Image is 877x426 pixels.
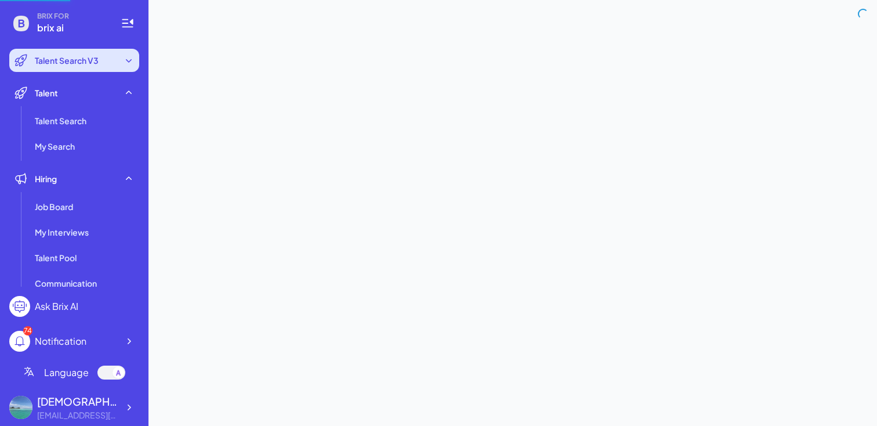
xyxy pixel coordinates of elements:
span: Communication [35,277,97,289]
img: 603306eb96b24af9be607d0c73ae8e85.jpg [9,396,32,419]
span: Talent Search V3 [35,55,99,66]
span: BRIX FOR [37,12,107,21]
span: Talent [35,87,58,99]
div: 2725121109@qq.com [37,409,118,421]
span: Job Board [35,201,73,212]
span: My Search [35,140,75,152]
span: My Interviews [35,226,89,238]
span: Hiring [35,173,57,185]
span: Language [44,366,89,380]
div: Notification [35,334,86,348]
div: 74 [23,326,32,335]
div: laizhineng789 laiz [37,393,118,409]
div: Ask Brix AI [35,299,78,313]
span: brix ai [37,21,107,35]
span: Talent Pool [35,252,77,263]
span: Talent Search [35,115,86,127]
